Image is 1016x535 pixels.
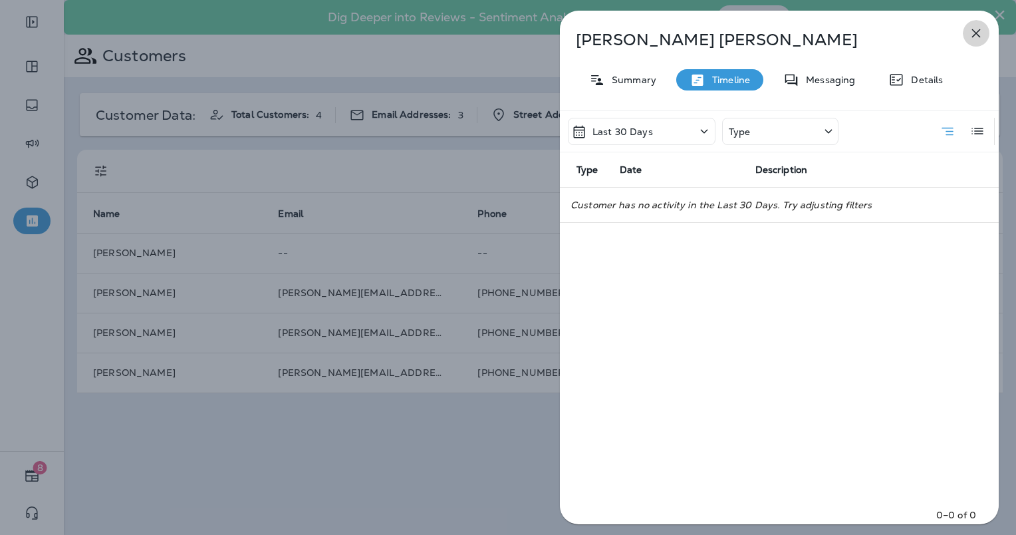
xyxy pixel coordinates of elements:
p: Messaging [799,75,855,85]
p: 0–0 of 0 [936,508,976,522]
span: Date [620,164,642,176]
button: Log View [964,118,991,144]
p: Type [729,126,751,137]
span: Type [576,164,598,176]
button: Summary View [934,118,961,145]
p: Summary [605,75,656,85]
p: Last 30 Days [592,126,653,137]
span: Description [755,164,808,176]
p: [PERSON_NAME] [PERSON_NAME] [576,31,939,49]
p: Timeline [705,75,750,85]
p: Details [904,75,943,85]
i: Customer has no activity in the Last 30 Days. Try adjusting filters [571,199,872,211]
